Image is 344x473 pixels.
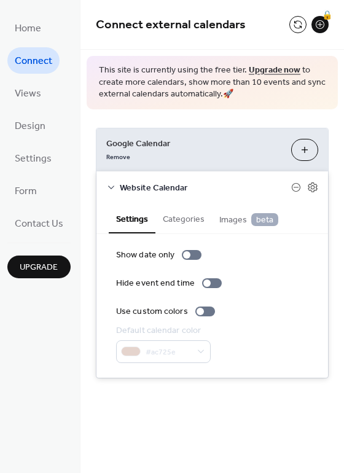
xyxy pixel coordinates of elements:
div: Default calendar color [116,324,208,337]
span: Contact Us [15,215,63,234]
button: Upgrade [7,256,71,278]
span: Settings [15,150,52,169]
span: Website Calendar [120,182,291,195]
span: Google Calendar [106,138,281,150]
span: Remove [106,153,130,162]
a: Views [7,80,49,106]
button: Categories [155,204,212,232]
a: Settings [7,145,59,171]
span: Home [15,20,41,39]
a: Connect [7,47,60,74]
a: Contact Us [7,210,71,237]
button: Images beta [212,204,286,233]
span: Connect [15,52,52,71]
div: Use custom colors [116,305,188,318]
button: Settings [109,204,155,233]
a: Design [7,112,53,139]
span: Upgrade [20,262,58,275]
span: Views [15,85,41,104]
span: beta [251,213,278,226]
a: Home [7,15,49,41]
span: Images [219,213,278,227]
span: Form [15,182,37,201]
a: Upgrade now [249,63,300,79]
span: This site is currently using the free tier. to create more calendars, show more than 10 events an... [99,65,326,101]
span: Connect external calendars [96,14,246,37]
a: Form [7,178,44,204]
div: Hide event end time [116,277,195,290]
div: Show date only [116,249,174,262]
span: Design [15,117,45,136]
